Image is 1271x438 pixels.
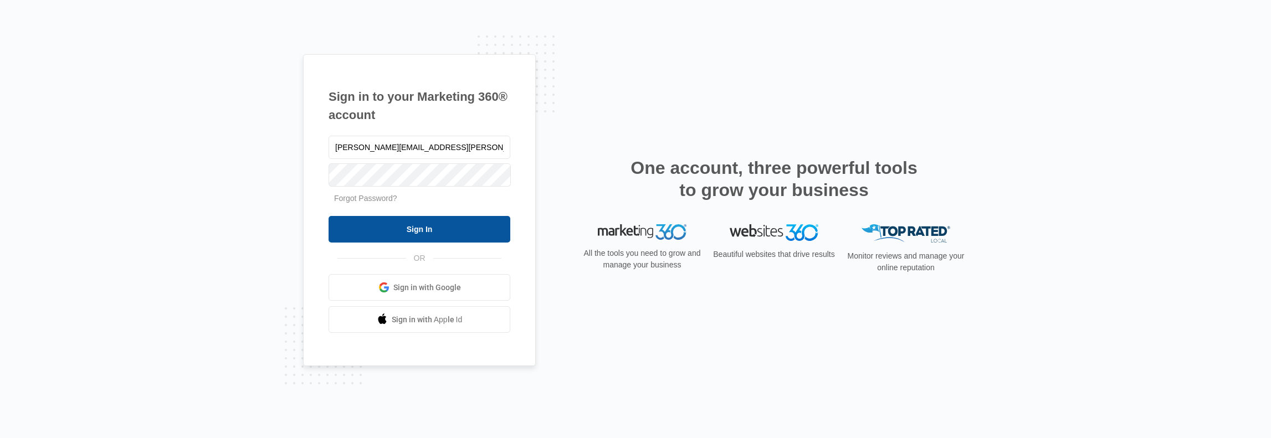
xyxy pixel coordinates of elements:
[844,250,968,274] p: Monitor reviews and manage your online reputation
[406,253,433,264] span: OR
[329,87,510,124] h1: Sign in to your Marketing 360® account
[393,282,461,293] span: Sign in with Google
[329,136,510,159] input: Email
[580,248,704,271] p: All the tools you need to grow and manage your business
[329,216,510,243] input: Sign In
[334,194,397,203] a: Forgot Password?
[329,306,510,333] a: Sign in with Apple Id
[329,274,510,301] a: Sign in with Google
[392,314,463,326] span: Sign in with Apple Id
[862,224,950,243] img: Top Rated Local
[598,224,686,240] img: Marketing 360
[627,157,921,201] h2: One account, three powerful tools to grow your business
[712,249,836,260] p: Beautiful websites that drive results
[730,224,818,240] img: Websites 360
